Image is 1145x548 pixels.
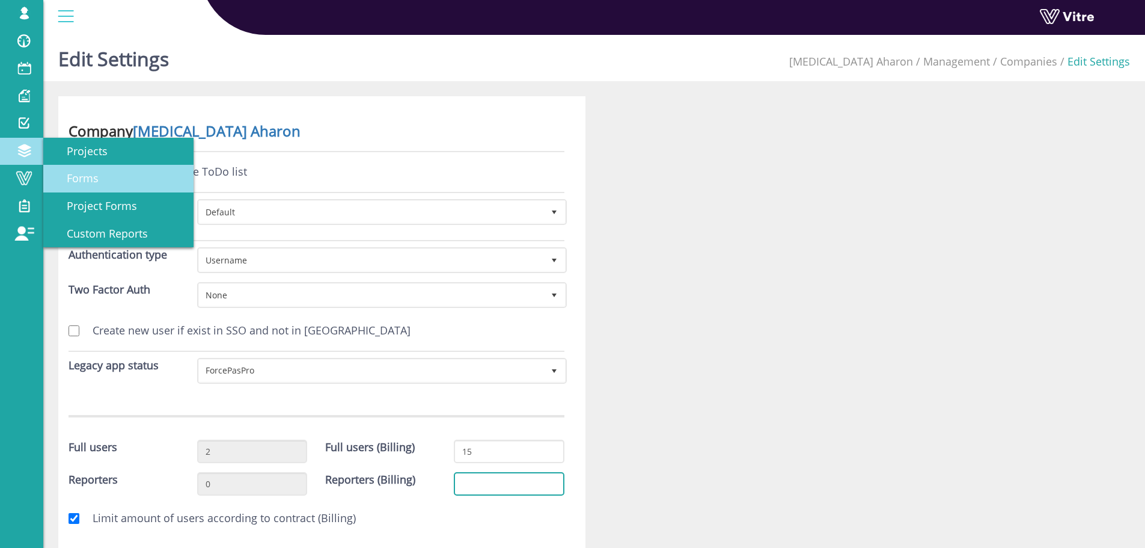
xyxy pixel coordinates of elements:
[52,171,99,185] span: Forms
[1000,54,1057,69] a: Companies
[43,192,194,220] a: Project Forms
[52,199,137,213] span: Project Forms
[325,472,415,488] label: Reporters (Billing)
[43,165,194,192] a: Forms
[43,138,194,165] a: Projects
[325,440,415,455] label: Full users (Billing)
[69,123,564,139] h3: Company
[52,144,108,158] span: Projects
[58,30,169,81] h1: Edit Settings
[43,220,194,248] a: Custom Reports
[69,358,159,374] label: Legacy app status
[1057,54,1130,70] li: Edit Settings
[199,249,543,271] span: Username
[199,360,543,381] span: ForcePasPro
[81,323,411,339] label: Create new user if exist in SSO and not in [GEOGRAPHIC_DATA]
[69,440,117,455] label: Full users
[789,54,913,69] a: [MEDICAL_DATA] Aharon
[543,249,565,271] span: select
[69,472,118,488] label: Reporters
[52,226,148,241] span: Custom Reports
[199,284,543,306] span: None
[81,511,356,526] label: Limit amount of users according to contract (Billing)
[913,54,990,70] li: Management
[199,201,543,223] span: Default
[69,282,150,298] label: Two Factor Auth
[69,247,167,263] label: Authentication type
[69,325,79,336] input: Create new user if exist in SSO and not in [GEOGRAPHIC_DATA]
[133,121,301,141] a: [MEDICAL_DATA] Aharon
[543,284,565,306] span: select
[69,513,79,524] input: Limit amount of users according to contract (Billing)
[543,201,565,223] span: select
[543,360,565,381] span: select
